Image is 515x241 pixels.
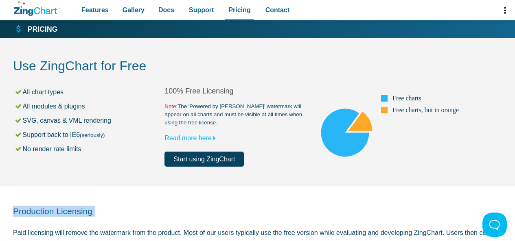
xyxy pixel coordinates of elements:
[482,213,507,237] iframe: Toggle Customer Support
[265,4,290,15] span: Contact
[80,132,105,138] small: (seriously)
[158,4,174,15] span: Docs
[123,4,145,15] span: Gallery
[164,87,316,96] h2: 100% Free Licensing
[28,26,57,33] strong: Pricing
[14,115,164,126] li: SVG, canvas & VML rendering
[164,102,316,127] small: The 'Powered by [PERSON_NAME]' watermark will appear on all charts and must be visible at all tim...
[14,87,164,98] li: All chart types
[14,101,164,112] li: All modules & plugins
[13,206,502,217] h2: Production Licensing
[189,4,214,15] span: Support
[14,143,164,154] li: No render rate limits
[164,135,219,141] a: Read more here
[228,4,250,15] span: Pricing
[13,58,502,76] h2: Use ZingChart for Free
[14,1,60,16] a: ZingChart Logo. Click to return to the homepage
[14,24,57,34] a: Pricing
[164,152,244,167] a: Start using ZingChart
[81,4,109,15] span: Features
[14,129,164,140] li: Support back to IE6
[164,103,178,109] span: Note:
